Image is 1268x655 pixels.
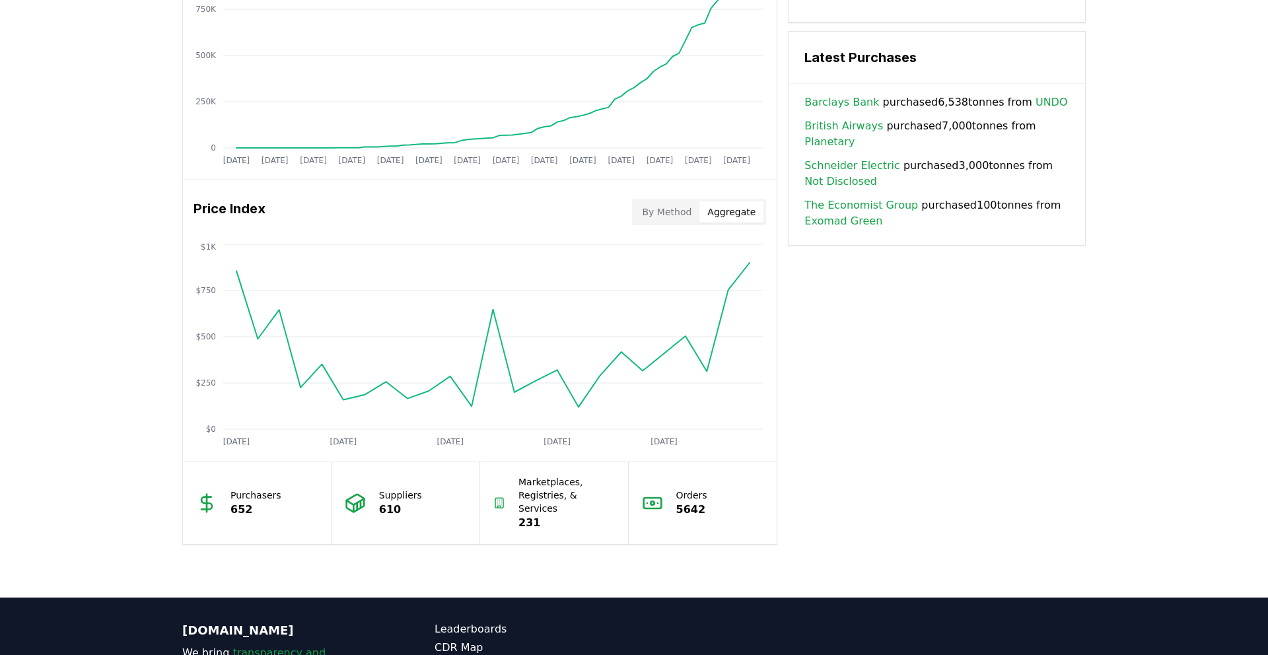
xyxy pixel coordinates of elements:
[804,94,1067,110] span: purchased 6,538 tonnes from
[379,489,422,502] p: Suppliers
[804,158,1069,190] span: purchased 3,000 tonnes from
[195,332,216,341] tspan: $500
[804,118,883,134] a: British Airways
[723,156,750,165] tspan: [DATE]
[194,199,265,225] h3: Price Index
[804,197,918,213] a: The Economist Group
[300,156,327,165] tspan: [DATE]
[531,156,558,165] tspan: [DATE]
[195,97,217,106] tspan: 250K
[330,437,357,446] tspan: [DATE]
[804,197,1069,229] span: purchased 100 tonnes from
[804,158,899,174] a: Schneider Electric
[544,437,571,446] tspan: [DATE]
[211,143,216,153] tspan: 0
[195,51,217,60] tspan: 500K
[379,502,422,518] p: 610
[699,201,763,223] button: Aggregate
[804,94,879,110] a: Barclays Bank
[195,378,216,388] tspan: $250
[804,134,855,150] a: Planetary
[804,213,882,229] a: Exomad Green
[223,437,250,446] tspan: [DATE]
[804,118,1069,150] span: purchased 7,000 tonnes from
[493,156,520,165] tspan: [DATE]
[435,621,634,637] a: Leaderboards
[1036,94,1068,110] a: UNDO
[647,156,674,165] tspan: [DATE]
[262,156,289,165] tspan: [DATE]
[201,242,217,252] tspan: $1K
[377,156,404,165] tspan: [DATE]
[437,437,464,446] tspan: [DATE]
[608,156,635,165] tspan: [DATE]
[804,48,1069,67] h3: Latest Purchases
[676,489,707,502] p: Orders
[651,437,678,446] tspan: [DATE]
[454,156,481,165] tspan: [DATE]
[195,5,217,14] tspan: 750K
[230,489,281,502] p: Purchasers
[685,156,712,165] tspan: [DATE]
[195,286,216,295] tspan: $750
[569,156,596,165] tspan: [DATE]
[518,515,615,531] p: 231
[230,502,281,518] p: 652
[415,156,442,165] tspan: [DATE]
[182,621,382,640] p: [DOMAIN_NAME]
[635,201,700,223] button: By Method
[804,174,877,190] a: Not Disclosed
[223,156,250,165] tspan: [DATE]
[518,475,615,515] p: Marketplaces, Registries, & Services
[206,425,216,434] tspan: $0
[339,156,366,165] tspan: [DATE]
[676,502,707,518] p: 5642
